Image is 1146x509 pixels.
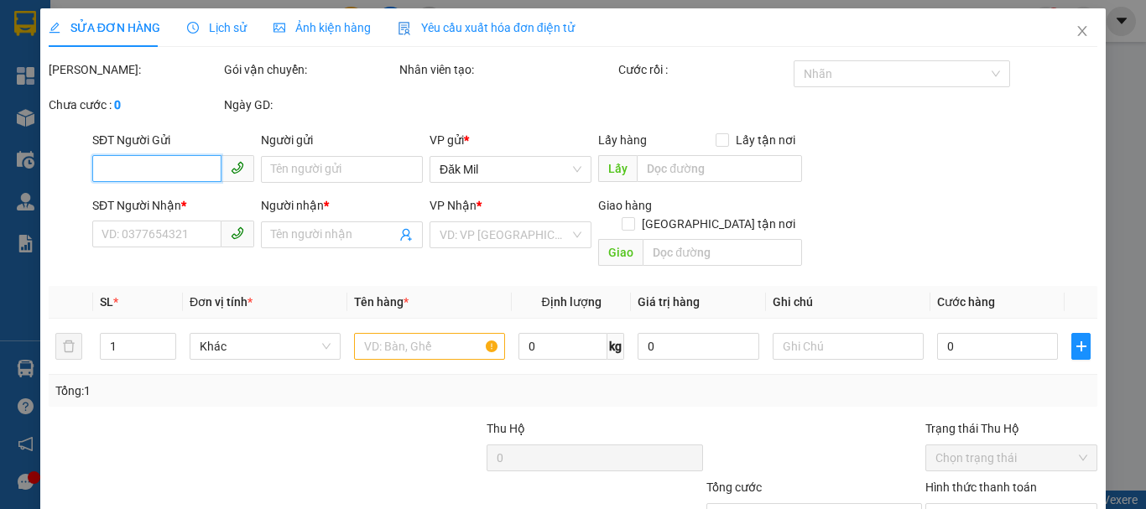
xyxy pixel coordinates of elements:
[49,22,60,34] span: edit
[925,419,1097,438] div: Trạng thái Thu Hộ
[261,196,423,215] div: Người nhận
[231,161,244,174] span: phone
[607,333,624,360] span: kg
[1072,340,1090,353] span: plus
[49,21,160,34] span: SỬA ĐƠN HÀNG
[637,155,802,182] input: Dọc đường
[55,333,82,360] button: delete
[937,295,995,309] span: Cước hàng
[430,131,591,149] div: VP gửi
[399,228,413,242] span: user-add
[541,295,601,309] span: Định lượng
[100,295,113,309] span: SL
[190,295,253,309] span: Đơn vị tính
[187,22,199,34] span: clock-circle
[398,22,411,35] img: icon
[1059,8,1106,55] button: Close
[398,21,575,34] span: Yêu cầu xuất hóa đơn điện tử
[598,133,647,147] span: Lấy hàng
[1076,24,1089,38] span: close
[1071,333,1091,360] button: plus
[200,334,331,359] span: Khác
[598,199,652,212] span: Giao hàng
[935,445,1087,470] span: Chọn trạng thái
[92,131,254,149] div: SĐT Người Gửi
[706,480,762,494] span: Tổng cước
[598,239,643,266] span: Giao
[354,333,505,360] input: VD: Bàn, Ghế
[261,131,423,149] div: Người gửi
[399,60,615,79] div: Nhân viên tạo:
[618,60,790,79] div: Cước rồi :
[49,60,221,79] div: [PERSON_NAME]:
[273,22,285,34] span: picture
[440,157,581,182] span: Đăk Mil
[635,215,802,233] span: [GEOGRAPHIC_DATA] tận nơi
[643,239,802,266] input: Dọc đường
[487,422,525,435] span: Thu Hộ
[925,480,1037,494] label: Hình thức thanh toán
[187,21,247,34] span: Lịch sử
[773,333,924,360] input: Ghi Chú
[766,286,930,319] th: Ghi chú
[273,21,371,34] span: Ảnh kiện hàng
[638,295,700,309] span: Giá trị hàng
[92,196,254,215] div: SĐT Người Nhận
[430,199,477,212] span: VP Nhận
[354,295,409,309] span: Tên hàng
[224,60,396,79] div: Gói vận chuyển:
[224,96,396,114] div: Ngày GD:
[729,131,802,149] span: Lấy tận nơi
[598,155,637,182] span: Lấy
[114,98,121,112] b: 0
[49,96,221,114] div: Chưa cước :
[55,382,444,400] div: Tổng: 1
[231,226,244,240] span: phone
